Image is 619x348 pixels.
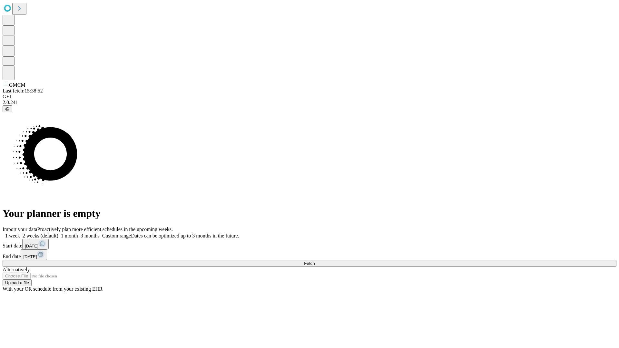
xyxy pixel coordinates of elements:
[3,286,103,292] span: With your OR schedule from your existing EHR
[61,233,78,238] span: 1 month
[25,244,38,248] span: [DATE]
[3,267,30,272] span: Alternatively
[21,249,47,260] button: [DATE]
[23,233,58,238] span: 2 weeks (default)
[22,239,49,249] button: [DATE]
[3,88,43,93] span: Last fetch: 15:38:52
[102,233,131,238] span: Custom range
[5,233,20,238] span: 1 week
[9,82,25,88] span: GMCM
[37,227,173,232] span: Proactively plan more efficient schedules in the upcoming weeks.
[3,94,616,100] div: GEI
[23,254,37,259] span: [DATE]
[3,105,12,112] button: @
[3,227,37,232] span: Import your data
[3,279,32,286] button: Upload a file
[304,261,315,266] span: Fetch
[3,208,616,219] h1: Your planner is empty
[3,239,616,249] div: Start date
[3,260,616,267] button: Fetch
[3,249,616,260] div: End date
[131,233,239,238] span: Dates can be optimized up to 3 months in the future.
[81,233,100,238] span: 3 months
[3,100,616,105] div: 2.0.241
[5,106,10,111] span: @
